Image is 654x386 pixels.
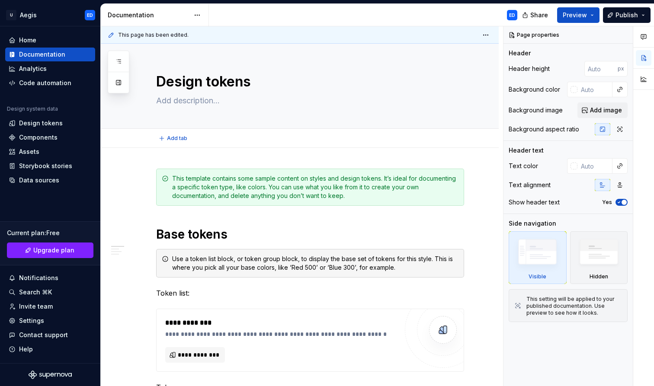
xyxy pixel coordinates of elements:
[19,79,71,87] div: Code automation
[5,76,95,90] a: Code automation
[87,12,93,19] div: ED
[5,116,95,130] a: Design tokens
[7,242,93,258] a: Upgrade plan
[577,158,612,174] input: Auto
[5,328,95,342] button: Contact support
[570,231,628,284] div: Hidden
[509,231,567,284] div: Visible
[19,176,59,185] div: Data sources
[5,300,95,313] a: Invite team
[19,162,72,170] div: Storybook stories
[5,173,95,187] a: Data sources
[7,105,58,112] div: Design system data
[509,198,560,207] div: Show header text
[618,65,624,72] p: px
[20,11,37,19] div: Aegis
[563,11,587,19] span: Preview
[5,131,95,144] a: Components
[509,125,579,134] div: Background aspect ratio
[33,246,74,255] span: Upgrade plan
[19,119,63,128] div: Design tokens
[577,82,612,97] input: Auto
[602,199,612,206] label: Yes
[509,162,538,170] div: Text color
[19,64,47,73] div: Analytics
[5,285,95,299] button: Search ⌘K
[156,288,464,298] p: Token list:
[509,64,550,73] div: Header height
[7,229,93,237] div: Current plan : Free
[156,226,464,242] h1: Base tokens
[19,50,65,59] div: Documentation
[577,102,628,118] button: Add image
[509,49,531,57] div: Header
[5,48,95,61] a: Documentation
[5,62,95,76] a: Analytics
[172,255,458,272] div: Use a token list block, or token group block, to display the base set of tokens for this style. T...
[156,132,191,144] button: Add tab
[19,274,58,282] div: Notifications
[603,7,651,23] button: Publish
[590,273,608,280] div: Hidden
[590,106,622,115] span: Add image
[509,106,563,115] div: Background image
[154,71,462,92] textarea: Design tokens
[584,61,618,77] input: Auto
[5,159,95,173] a: Storybook stories
[19,36,36,45] div: Home
[19,345,33,354] div: Help
[509,85,560,94] div: Background color
[19,302,53,311] div: Invite team
[509,146,544,155] div: Header text
[509,12,515,19] div: ED
[5,33,95,47] a: Home
[557,7,599,23] button: Preview
[5,145,95,159] a: Assets
[118,32,189,38] span: This page has been edited.
[172,174,458,200] div: This template contains some sample content on styles and design tokens. It’s ideal for documentin...
[6,10,16,20] div: U
[526,296,622,316] div: This setting will be applied to your published documentation. Use preview to see how it looks.
[5,342,95,356] button: Help
[5,271,95,285] button: Notifications
[29,370,72,379] svg: Supernova Logo
[2,6,99,24] button: UAegisED
[530,11,548,19] span: Share
[108,11,189,19] div: Documentation
[616,11,638,19] span: Publish
[19,331,68,339] div: Contact support
[167,135,187,142] span: Add tab
[19,316,44,325] div: Settings
[19,147,39,156] div: Assets
[518,7,554,23] button: Share
[529,273,546,280] div: Visible
[509,181,551,189] div: Text alignment
[19,288,52,297] div: Search ⌘K
[509,219,556,228] div: Side navigation
[19,133,58,142] div: Components
[5,314,95,328] a: Settings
